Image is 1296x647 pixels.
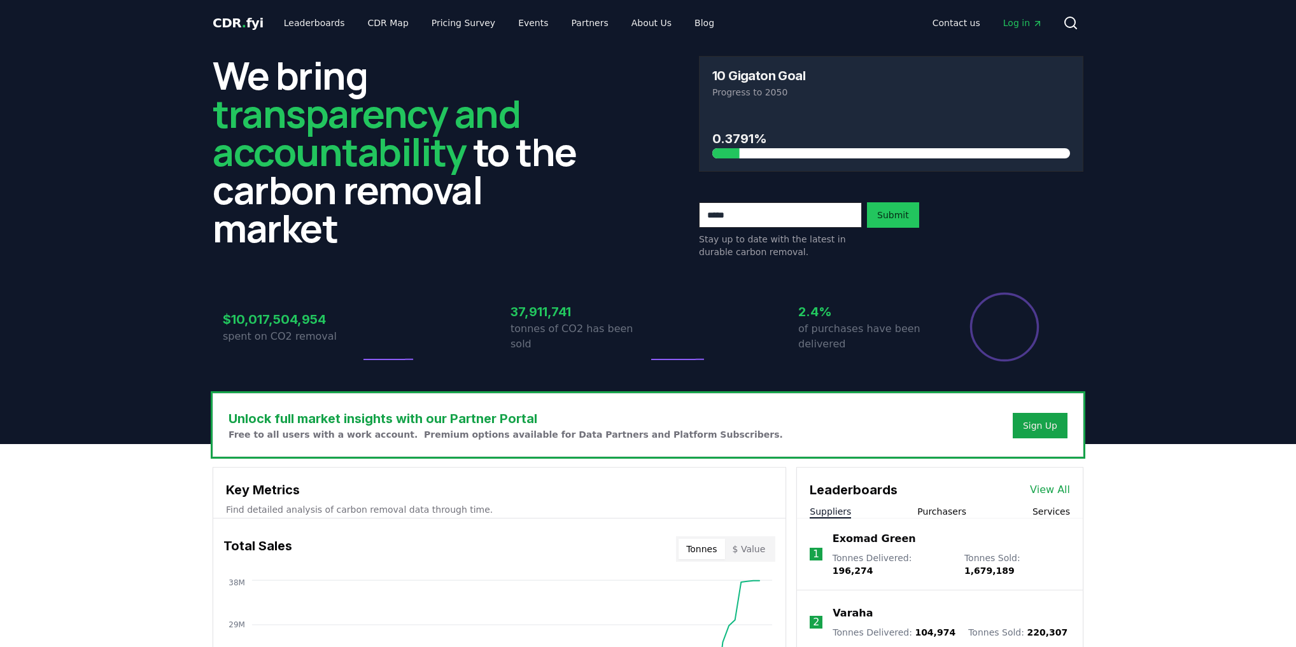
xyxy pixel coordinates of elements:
h3: Unlock full market insights with our Partner Portal [229,409,783,428]
a: Partners [561,11,619,34]
p: Find detailed analysis of carbon removal data through time. [226,503,773,516]
p: Progress to 2050 [712,86,1070,99]
a: Sign Up [1023,419,1057,432]
span: transparency and accountability [213,87,520,177]
p: Tonnes Sold : [968,626,1067,639]
h3: 2.4% [798,302,936,321]
a: Leaderboards [274,11,355,34]
div: Percentage of sales delivered [969,291,1040,363]
nav: Main [274,11,724,34]
span: . [242,15,246,31]
h3: $10,017,504,954 [223,310,360,329]
h2: We bring to the carbon removal market [213,56,597,247]
a: Exomad Green [833,531,916,546]
a: Varaha [833,606,873,621]
p: Tonnes Sold : [964,552,1070,577]
tspan: 29M [229,620,245,629]
h3: 0.3791% [712,129,1070,148]
button: Purchasers [917,505,966,518]
a: CDR.fyi [213,14,264,32]
p: of purchases have been delivered [798,321,936,352]
span: 1,679,189 [964,566,1015,576]
span: 220,307 [1027,627,1067,637]
span: CDR fyi [213,15,264,31]
h3: Leaderboards [810,480,898,499]
button: $ Value [725,539,773,559]
p: Tonnes Delivered : [833,552,952,577]
a: Contact us [922,11,990,34]
p: spent on CO2 removal [223,329,360,344]
a: Events [508,11,558,34]
p: Stay up to date with the latest in durable carbon removal. [699,233,862,258]
a: View All [1030,482,1070,497]
h3: 37,911,741 [511,302,648,321]
p: tonnes of CO2 has been sold [511,321,648,352]
button: Sign Up [1013,413,1067,438]
a: Pricing Survey [421,11,505,34]
h3: Total Sales [223,536,292,562]
h3: 10 Gigaton Goal [712,69,805,82]
p: 2 [813,615,819,630]
nav: Main [922,11,1053,34]
button: Submit [867,202,919,228]
span: 104,974 [915,627,955,637]
p: Free to all users with a work account. Premium options available for Data Partners and Platform S... [229,428,783,441]
button: Tonnes [679,539,724,559]
a: Blog [684,11,724,34]
a: CDR Map [358,11,419,34]
p: Tonnes Delivered : [833,626,955,639]
a: Log in [993,11,1053,34]
button: Suppliers [810,505,851,518]
span: 196,274 [833,566,873,576]
p: 1 [813,546,819,562]
h3: Key Metrics [226,480,773,499]
tspan: 38M [229,578,245,587]
span: Log in [1003,17,1043,29]
a: About Us [621,11,682,34]
button: Services [1032,505,1070,518]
